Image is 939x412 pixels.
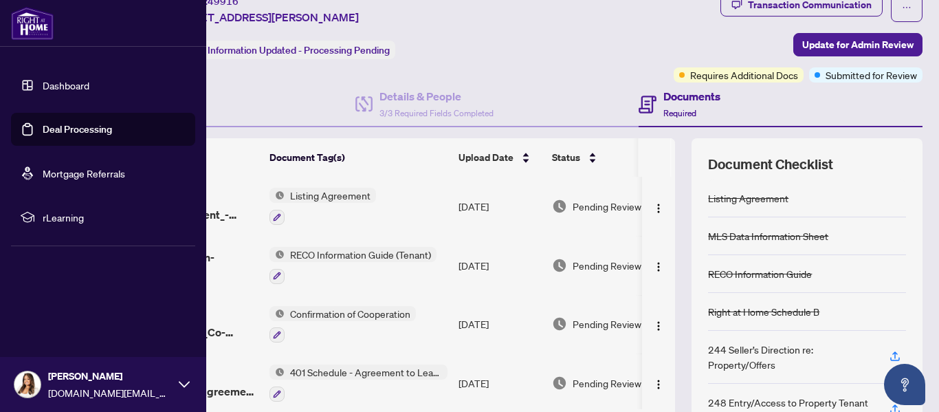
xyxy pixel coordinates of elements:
span: [STREET_ADDRESS][PERSON_NAME] [170,9,359,25]
span: Confirmation of Cooperation [285,306,416,321]
div: Listing Agreement [708,191,788,206]
span: Submitted for Review [826,67,917,83]
img: Status Icon [269,365,285,380]
button: Status IconConfirmation of Cooperation [269,306,416,343]
span: Pending Review [573,199,641,214]
img: Status Icon [269,306,285,321]
button: Logo [648,195,670,217]
th: Status [546,138,663,177]
span: Required [663,108,696,118]
img: Status Icon [269,188,285,203]
span: Upload Date [459,150,513,165]
span: ellipsis [902,3,912,12]
button: Logo [648,254,670,277]
span: Information Updated - Processing Pending [208,44,390,56]
a: Mortgage Referrals [43,167,125,180]
img: Document Status [552,376,567,391]
button: Open asap [884,364,925,405]
span: Status [552,150,580,165]
td: [DATE] [453,236,546,295]
a: Dashboard [43,79,89,91]
td: [DATE] [453,295,546,354]
span: Document Checklist [708,155,833,174]
span: RECO Information Guide (Tenant) [285,247,437,262]
span: Pending Review [573,376,641,391]
div: RECO Information Guide [708,266,812,281]
div: Status: [170,41,395,59]
span: rLearning [43,210,186,225]
button: Update for Admin Review [793,33,923,56]
span: Requires Additional Docs [690,67,798,83]
span: 3/3 Required Fields Completed [379,108,494,118]
img: Profile Icon [14,371,41,398]
img: Logo [653,261,664,272]
th: Upload Date [453,138,546,177]
span: 401 Schedule - Agreement to Lease - Residential [285,365,448,380]
button: Status Icon401 Schedule - Agreement to Lease - Residential [269,365,448,402]
td: [DATE] [453,177,546,236]
img: Logo [653,203,664,214]
img: Logo [653,321,664,332]
span: [PERSON_NAME] [48,369,172,384]
img: Status Icon [269,247,285,262]
button: Logo [648,372,670,394]
span: Update for Admin Review [802,34,914,56]
div: MLS Data Information Sheet [708,228,828,243]
div: 244 Seller’s Direction re: Property/Offers [708,342,873,372]
button: Status IconRECO Information Guide (Tenant) [269,247,437,284]
button: Status IconListing Agreement [269,188,376,225]
img: logo [11,7,54,40]
h4: Documents [663,88,720,105]
img: Document Status [552,316,567,332]
a: Deal Processing [43,123,112,135]
button: Logo [648,313,670,335]
div: Right at Home Schedule B [708,304,819,319]
img: Document Status [552,258,567,273]
h4: Details & People [379,88,494,105]
th: Document Tag(s) [264,138,453,177]
span: Pending Review [573,316,641,332]
img: Logo [653,379,664,390]
span: Pending Review [573,258,641,273]
span: [DOMAIN_NAME][EMAIL_ADDRESS][DOMAIN_NAME] [48,385,172,400]
img: Document Status [552,199,567,214]
span: Listing Agreement [285,188,376,203]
